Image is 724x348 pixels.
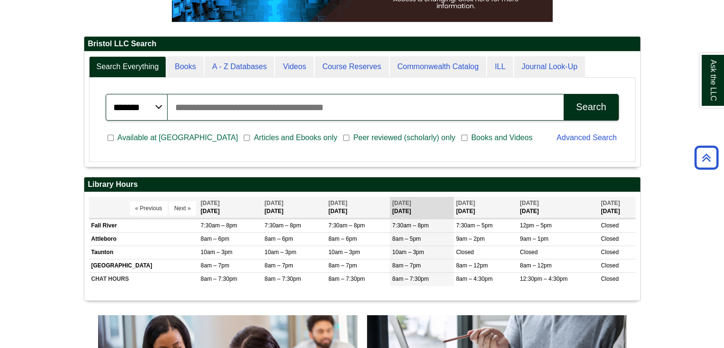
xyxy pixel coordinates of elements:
[456,222,493,229] span: 7:30am – 5pm
[265,222,301,229] span: 7:30am – 8pm
[392,200,411,206] span: [DATE]
[265,200,284,206] span: [DATE]
[390,56,486,78] a: Commonwealth Catalog
[265,235,293,242] span: 8am – 6pm
[392,222,429,229] span: 7:30am – 8pm
[89,219,198,232] td: Fall River
[456,262,488,269] span: 8am – 12pm
[328,200,347,206] span: [DATE]
[520,276,567,282] span: 12:30pm – 4:30pm
[201,222,238,229] span: 7:30am – 8pm
[601,200,620,206] span: [DATE]
[392,276,429,282] span: 8am – 7:30pm
[343,133,349,142] input: Peer reviewed (scholarly) only
[520,235,548,242] span: 9am – 1pm
[262,197,326,218] th: [DATE]
[84,177,640,192] h2: Library Hours
[517,197,598,218] th: [DATE]
[487,56,513,78] a: ILL
[89,259,198,273] td: [GEOGRAPHIC_DATA]
[601,222,618,229] span: Closed
[328,249,360,256] span: 10am – 3pm
[576,102,606,113] div: Search
[130,201,168,215] button: « Previous
[167,56,203,78] a: Books
[601,276,618,282] span: Closed
[456,276,493,282] span: 8am – 4:30pm
[598,197,635,218] th: [DATE]
[275,56,314,78] a: Videos
[454,197,517,218] th: [DATE]
[201,262,229,269] span: 8am – 7pm
[201,200,220,206] span: [DATE]
[169,201,196,215] button: Next »
[328,276,365,282] span: 8am – 7:30pm
[326,197,390,218] th: [DATE]
[201,249,233,256] span: 10am – 3pm
[392,262,421,269] span: 8am – 7pm
[601,235,618,242] span: Closed
[456,249,474,256] span: Closed
[265,276,301,282] span: 8am – 7:30pm
[456,235,485,242] span: 9am – 2pm
[467,132,536,143] span: Books and Videos
[392,235,421,242] span: 8am – 5pm
[328,235,357,242] span: 8am – 6pm
[456,200,475,206] span: [DATE]
[520,249,537,256] span: Closed
[390,197,454,218] th: [DATE]
[328,262,357,269] span: 8am – 7pm
[691,151,722,164] a: Back to Top
[556,133,616,142] a: Advanced Search
[520,200,539,206] span: [DATE]
[84,37,640,51] h2: Bristol LLC Search
[520,262,552,269] span: 8am – 12pm
[244,133,250,142] input: Articles and Ebooks only
[520,222,552,229] span: 12pm – 5pm
[564,94,618,121] button: Search
[114,132,242,143] span: Available at [GEOGRAPHIC_DATA]
[89,246,198,259] td: Taunton
[108,133,114,142] input: Available at [GEOGRAPHIC_DATA]
[89,56,167,78] a: Search Everything
[461,133,467,142] input: Books and Videos
[89,232,198,246] td: Attleboro
[328,222,365,229] span: 7:30am – 8pm
[198,197,262,218] th: [DATE]
[201,235,229,242] span: 8am – 6pm
[250,132,341,143] span: Articles and Ebooks only
[392,249,424,256] span: 10am – 3pm
[205,56,275,78] a: A - Z Databases
[265,249,297,256] span: 10am – 3pm
[201,276,238,282] span: 8am – 7:30pm
[514,56,585,78] a: Journal Look-Up
[601,262,618,269] span: Closed
[315,56,389,78] a: Course Reserves
[265,262,293,269] span: 8am – 7pm
[601,249,618,256] span: Closed
[89,273,198,286] td: CHAT HOURS
[349,132,459,143] span: Peer reviewed (scholarly) only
